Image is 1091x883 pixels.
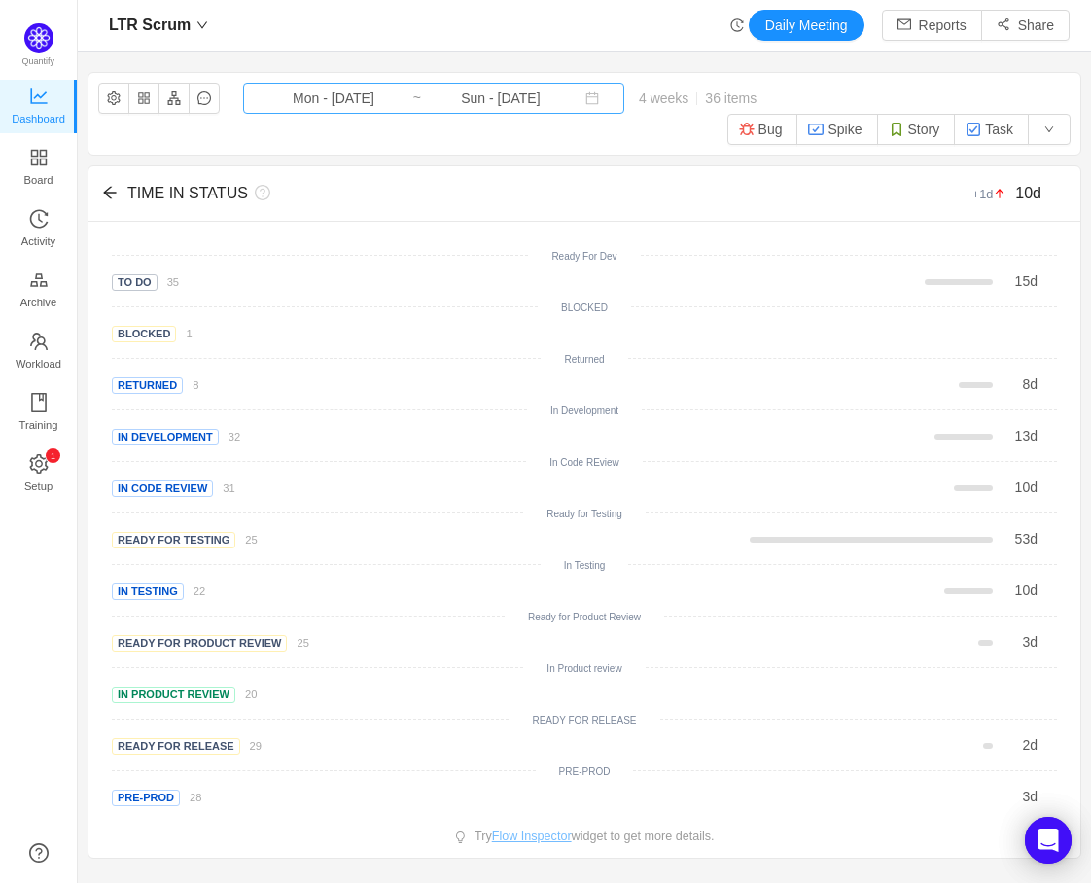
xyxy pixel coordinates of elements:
sup: 1 [46,448,60,463]
span: Setup [24,467,53,506]
button: Bug [727,114,798,145]
span: Activity [21,222,55,261]
a: icon: question-circle [29,843,49,863]
a: icon: settingSetup [29,455,49,494]
a: Board [29,149,49,188]
a: 28 [180,789,201,804]
a: 8 [183,376,198,392]
span: Blocked [112,326,176,342]
small: Ready for Testing [546,509,622,519]
a: 25 [235,531,257,547]
span: d [1022,634,1038,650]
button: Story [877,114,956,145]
button: icon: share-altShare [981,10,1070,41]
i: icon: appstore [29,148,49,167]
small: 8 [193,379,198,391]
a: 32 [219,428,240,443]
span: d [1022,737,1038,753]
span: d [1015,428,1038,443]
small: 28 [190,792,201,803]
span: d [1015,583,1038,598]
small: Ready For Dev [551,251,616,262]
div: Open Intercom Messenger [1025,817,1072,864]
span: Training [18,406,57,444]
button: icon: message [189,83,220,114]
img: 10318 [966,122,981,137]
div: TIME IN STATUS [112,182,821,205]
small: Returned [564,354,604,365]
i: icon: gold [29,270,49,290]
i: icon: calendar [585,91,599,105]
a: 35 [158,273,179,289]
small: Ready for Product Review [528,612,641,622]
i: icon: book [29,393,49,412]
span: Quantify [22,56,55,66]
a: Workload [29,333,49,371]
span: LTR Scrum [109,10,191,41]
a: 1 [176,325,192,340]
i: icon: arrow-left [102,185,118,200]
button: Task [954,114,1029,145]
i: icon: history [29,209,49,229]
a: 20 [235,686,257,701]
span: Ready for Product Review [112,635,287,652]
a: 31 [213,479,234,495]
span: Returned [112,377,183,394]
img: 10300 [808,122,824,137]
span: 2 [1022,737,1030,753]
span: 13 [1015,428,1031,443]
i: icon: setting [29,454,49,474]
span: 3 [1022,634,1030,650]
img: Quantify [24,23,53,53]
small: READY FOR RELEASE [532,715,636,725]
small: 32 [229,431,240,442]
button: icon: appstore [128,83,159,114]
button: Daily Meeting [749,10,864,41]
a: Archive [29,271,49,310]
input: Start date [255,88,412,109]
i: icon: history [730,18,744,32]
small: In Development [550,406,618,416]
span: d [1022,789,1038,804]
i: icon: question-circle [248,185,270,200]
small: BLOCKED [561,302,608,313]
span: In Code Review [112,480,213,497]
span: 8 [1022,376,1030,392]
img: 10303 [739,122,755,137]
span: In Product Review [112,687,235,703]
i: icon: line-chart [29,87,49,106]
span: d [1015,273,1038,289]
span: Workload [16,344,61,383]
span: Dashboard [12,99,65,138]
span: 36 items [705,90,757,106]
small: 25 [245,534,257,546]
small: In Product review [546,663,621,674]
small: 25 [297,637,308,649]
span: Ready for Release [112,738,240,755]
button: icon: setting [98,83,129,114]
a: 22 [184,583,205,598]
button: icon: mailReports [882,10,982,41]
button: icon: down [1028,114,1071,145]
small: +1d [972,187,1016,201]
a: Activity [29,210,49,249]
a: Dashboard [29,88,49,126]
span: d [1015,479,1038,495]
input: End date [422,88,580,109]
img: 10315 [889,122,904,137]
i: icon: team [29,332,49,351]
span: 10 [1015,583,1031,598]
span: Flow Inspector [492,830,572,843]
span: Pre-Prod [112,790,180,806]
span: d [1022,376,1038,392]
button: Spike [796,114,877,145]
small: 35 [167,276,179,288]
p: Try widget to get more details. [475,828,715,846]
a: 29 [240,737,262,753]
a: Training [29,394,49,433]
span: In Development [112,429,219,445]
span: Ready for Testing [112,532,235,548]
p: 1 [50,448,54,463]
span: 3 [1022,789,1030,804]
span: 15 [1015,273,1031,289]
